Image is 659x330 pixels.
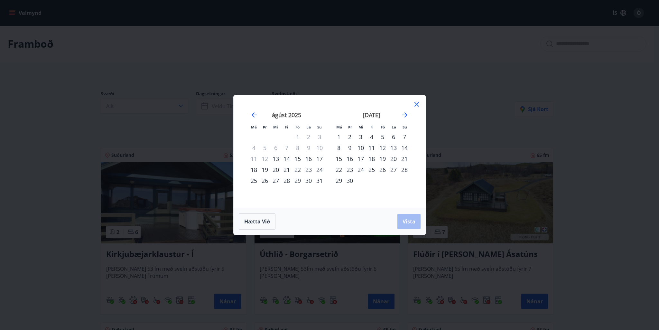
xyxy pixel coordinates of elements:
td: Not available. laugardagur, 9. ágúst 2025 [303,142,314,153]
td: Not available. föstudagur, 1. ágúst 2025 [292,131,303,142]
small: La [306,125,311,129]
td: Choose miðvikudagur, 27. ágúst 2025 as your check-in date. It’s available. [270,175,281,186]
td: Choose miðvikudagur, 13. ágúst 2025 as your check-in date. It’s available. [270,153,281,164]
td: Choose föstudagur, 22. ágúst 2025 as your check-in date. It’s available. [292,164,303,175]
td: Not available. laugardagur, 2. ágúst 2025 [303,131,314,142]
div: 3 [355,131,366,142]
td: Not available. sunnudagur, 3. ágúst 2025 [314,131,325,142]
td: Not available. föstudagur, 8. ágúst 2025 [292,142,303,153]
td: Choose fimmtudagur, 25. september 2025 as your check-in date. It’s available. [366,164,377,175]
small: Mi [358,125,363,129]
td: Choose föstudagur, 5. september 2025 as your check-in date. It’s available. [377,131,388,142]
td: Choose laugardagur, 13. september 2025 as your check-in date. It’s available. [388,142,399,153]
div: 28 [399,164,410,175]
small: Má [336,125,342,129]
div: 18 [366,153,377,164]
td: Not available. þriðjudagur, 5. ágúst 2025 [259,142,270,153]
td: Choose laugardagur, 16. ágúst 2025 as your check-in date. It’s available. [303,153,314,164]
td: Choose laugardagur, 20. september 2025 as your check-in date. It’s available. [388,153,399,164]
div: 5 [377,131,388,142]
div: 2 [344,131,355,142]
td: Not available. mánudagur, 4. ágúst 2025 [248,142,259,153]
span: Hætta við [244,218,270,225]
td: Choose sunnudagur, 14. september 2025 as your check-in date. It’s available. [399,142,410,153]
div: 12 [377,142,388,153]
div: 20 [270,164,281,175]
div: 18 [248,164,259,175]
div: 21 [399,153,410,164]
td: Choose mánudagur, 1. september 2025 as your check-in date. It’s available. [333,131,344,142]
div: 20 [388,153,399,164]
small: Þr [263,125,267,129]
td: Choose fimmtudagur, 11. september 2025 as your check-in date. It’s available. [366,142,377,153]
small: Má [251,125,257,129]
div: 24 [314,164,325,175]
td: Choose miðvikudagur, 20. ágúst 2025 as your check-in date. It’s available. [270,164,281,175]
td: Choose þriðjudagur, 16. september 2025 as your check-in date. It’s available. [344,153,355,164]
div: 23 [344,164,355,175]
td: Choose sunnudagur, 31. ágúst 2025 as your check-in date. It’s available. [314,175,325,186]
div: 21 [281,164,292,175]
div: 28 [281,175,292,186]
td: Choose sunnudagur, 7. september 2025 as your check-in date. It’s available. [399,131,410,142]
td: Choose föstudagur, 19. september 2025 as your check-in date. It’s available. [377,153,388,164]
div: 23 [303,164,314,175]
div: 22 [292,164,303,175]
td: Choose föstudagur, 26. september 2025 as your check-in date. It’s available. [377,164,388,175]
div: 15 [292,153,303,164]
td: Not available. þriðjudagur, 12. ágúst 2025 [259,153,270,164]
td: Choose miðvikudagur, 24. september 2025 as your check-in date. It’s available. [355,164,366,175]
td: Choose föstudagur, 29. ágúst 2025 as your check-in date. It’s available. [292,175,303,186]
div: Move forward to switch to the next month. [401,111,409,119]
div: 6 [388,131,399,142]
div: 26 [377,164,388,175]
td: Choose fimmtudagur, 4. september 2025 as your check-in date. It’s available. [366,131,377,142]
strong: [DATE] [363,111,380,119]
div: 8 [333,142,344,153]
div: 31 [314,175,325,186]
strong: ágúst 2025 [272,111,301,119]
td: Not available. sunnudagur, 10. ágúst 2025 [314,142,325,153]
td: Choose sunnudagur, 17. ágúst 2025 as your check-in date. It’s available. [314,153,325,164]
small: Mi [273,125,278,129]
div: 29 [292,175,303,186]
div: 26 [259,175,270,186]
small: Fö [295,125,300,129]
td: Choose fimmtudagur, 21. ágúst 2025 as your check-in date. It’s available. [281,164,292,175]
div: 1 [333,131,344,142]
div: 4 [366,131,377,142]
small: La [392,125,396,129]
td: Choose þriðjudagur, 2. september 2025 as your check-in date. It’s available. [344,131,355,142]
div: 29 [333,175,344,186]
td: Choose mánudagur, 15. september 2025 as your check-in date. It’s available. [333,153,344,164]
td: Choose mánudagur, 29. september 2025 as your check-in date. It’s available. [333,175,344,186]
td: Choose miðvikudagur, 10. september 2025 as your check-in date. It’s available. [355,142,366,153]
small: Fi [285,125,288,129]
div: 7 [399,131,410,142]
div: Move backward to switch to the previous month. [250,111,258,119]
div: 15 [333,153,344,164]
small: Su [317,125,322,129]
td: Choose laugardagur, 23. ágúst 2025 as your check-in date. It’s available. [303,164,314,175]
td: Choose fimmtudagur, 14. ágúst 2025 as your check-in date. It’s available. [281,153,292,164]
td: Choose miðvikudagur, 3. september 2025 as your check-in date. It’s available. [355,131,366,142]
small: Fi [370,125,374,129]
div: 11 [366,142,377,153]
div: 13 [270,153,281,164]
td: Choose fimmtudagur, 18. september 2025 as your check-in date. It’s available. [366,153,377,164]
td: Choose þriðjudagur, 23. september 2025 as your check-in date. It’s available. [344,164,355,175]
small: Su [403,125,407,129]
div: 22 [333,164,344,175]
div: 25 [248,175,259,186]
div: 27 [388,164,399,175]
div: 17 [355,153,366,164]
div: 30 [303,175,314,186]
td: Not available. mánudagur, 11. ágúst 2025 [248,153,259,164]
td: Not available. fimmtudagur, 7. ágúst 2025 [281,142,292,153]
td: Choose laugardagur, 6. september 2025 as your check-in date. It’s available. [388,131,399,142]
div: 19 [259,164,270,175]
td: Choose fimmtudagur, 28. ágúst 2025 as your check-in date. It’s available. [281,175,292,186]
td: Choose laugardagur, 27. september 2025 as your check-in date. It’s available. [388,164,399,175]
td: Choose miðvikudagur, 17. september 2025 as your check-in date. It’s available. [355,153,366,164]
td: Choose þriðjudagur, 30. september 2025 as your check-in date. It’s available. [344,175,355,186]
